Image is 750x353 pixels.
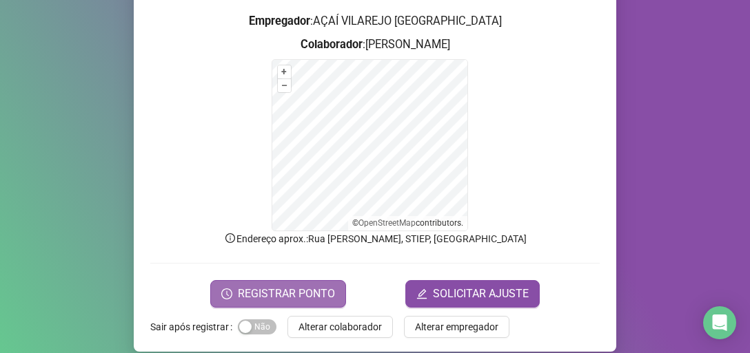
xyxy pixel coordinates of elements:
strong: Empregador [249,14,310,28]
h3: : [PERSON_NAME] [150,36,600,54]
a: OpenStreetMap [358,218,416,228]
span: Alterar empregador [415,319,498,334]
span: SOLICITAR AJUSTE [433,286,529,302]
span: info-circle [224,232,236,244]
span: clock-circle [221,288,232,299]
strong: Colaborador [301,38,363,51]
span: edit [416,288,427,299]
label: Sair após registrar [150,316,238,338]
div: Open Intercom Messenger [703,306,736,339]
button: Alterar empregador [404,316,509,338]
button: editSOLICITAR AJUSTE [405,280,540,308]
h3: : AÇAÍ VILAREJO [GEOGRAPHIC_DATA] [150,12,600,30]
button: – [278,79,291,92]
button: + [278,65,291,78]
button: REGISTRAR PONTO [210,280,346,308]
span: REGISTRAR PONTO [238,286,335,302]
span: Alterar colaborador [298,319,382,334]
li: © contributors. [352,218,463,228]
button: Alterar colaborador [287,316,393,338]
p: Endereço aprox. : Rua [PERSON_NAME], STIEP, [GEOGRAPHIC_DATA] [150,231,600,246]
